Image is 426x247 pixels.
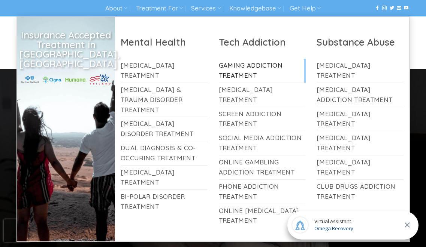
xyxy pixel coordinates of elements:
[290,1,321,15] a: Get Help
[317,83,404,107] a: [MEDICAL_DATA] Addiction Treatment
[317,59,404,83] a: [MEDICAL_DATA] Treatment
[121,117,208,141] a: [MEDICAL_DATA] Disorder Treatment
[136,1,183,15] a: Treatment For
[317,131,404,155] a: [MEDICAL_DATA] Treatment
[121,166,208,189] a: [MEDICAL_DATA] Treatment
[219,204,306,228] a: Online [MEDICAL_DATA] Treatment
[219,131,306,155] a: Social Media Addiction Treatment
[404,6,408,11] a: Follow on YouTube
[19,30,112,68] h2: Insurance Accepted Treatment in [GEOGRAPHIC_DATA], [GEOGRAPHIC_DATA]
[219,83,306,107] a: [MEDICAL_DATA] Treatment
[121,83,208,117] a: [MEDICAL_DATA] & Trauma Disorder Treatment
[121,59,208,83] a: [MEDICAL_DATA] Treatment
[382,6,387,11] a: Follow on Instagram
[390,6,394,11] a: Follow on Twitter
[219,59,306,83] a: Gaming Addiction Treatment
[397,6,401,11] a: Send us an email
[219,180,306,204] a: Phone Addiction Treatment
[317,36,404,48] h2: Substance Abuse
[229,1,281,15] a: Knowledgebase
[191,1,221,15] a: Services
[121,141,208,165] a: Dual Diagnosis & Co-Occuring Treatment
[121,190,208,214] a: Bi-Polar Disorder Treatment
[4,219,30,242] iframe: reCAPTCHA
[219,107,306,131] a: Screen Addiction Treatment
[317,107,404,131] a: [MEDICAL_DATA] Treatment
[317,155,404,179] a: [MEDICAL_DATA] Treatment
[105,1,127,15] a: About
[219,155,306,179] a: Online Gambling Addiction Treatment
[375,6,380,11] a: Follow on Facebook
[121,36,208,48] h2: Mental Health
[317,180,404,204] a: Club Drugs Addiction Treatment
[219,36,306,48] h2: Tech Addiction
